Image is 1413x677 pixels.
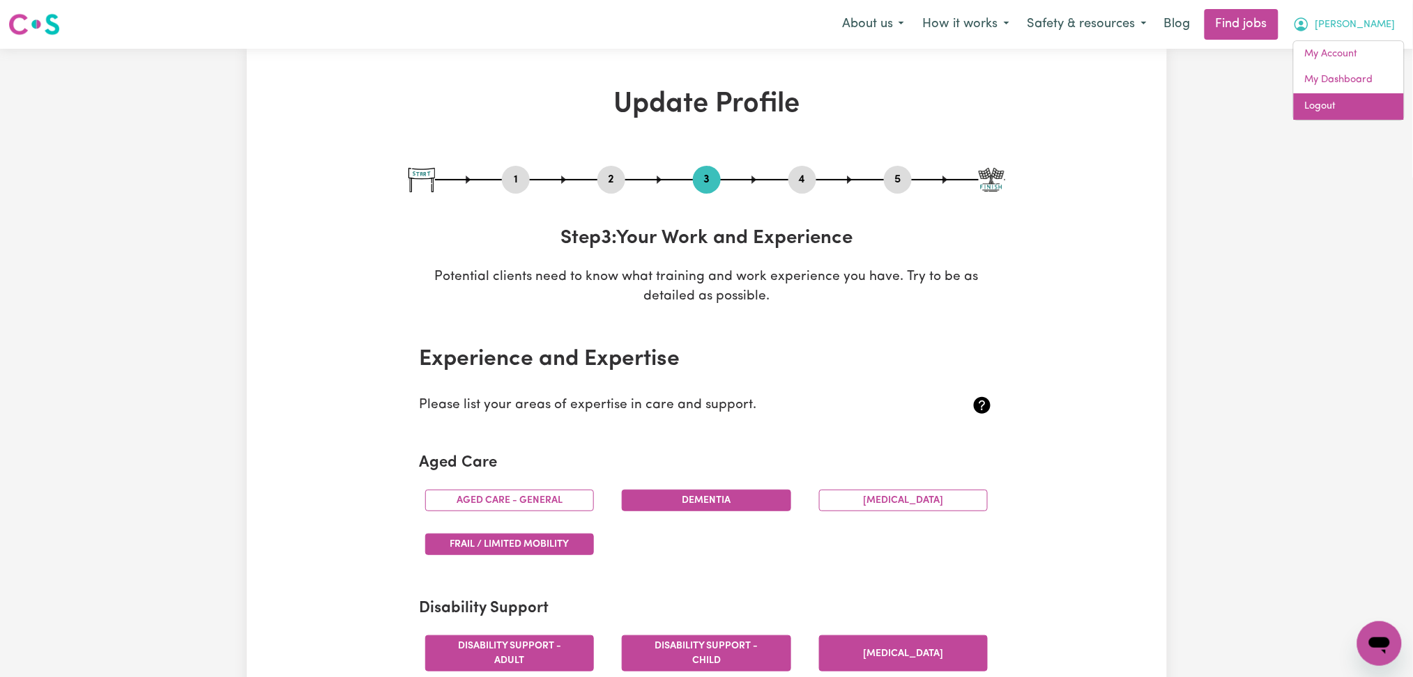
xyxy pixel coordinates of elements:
p: Please list your areas of expertise in care and support. [420,396,899,416]
button: Frail / limited mobility [425,534,595,555]
button: Aged care - General [425,490,595,511]
button: Go to step 2 [597,171,625,189]
button: About us [833,10,913,39]
a: Logout [1294,93,1404,120]
button: Disability support - Adult [425,635,595,671]
button: [MEDICAL_DATA] [819,635,988,671]
a: My Account [1294,41,1404,68]
button: Dementia [622,490,791,511]
button: Disability support - Child [622,635,791,671]
h3: Step 3 : Your Work and Experience [408,227,1005,251]
iframe: Button to launch messaging window [1357,621,1402,666]
h2: Experience and Expertise [420,346,994,373]
button: Go to step 3 [693,171,721,189]
h2: Disability Support [420,600,994,618]
button: Safety & resources [1018,10,1156,39]
p: Potential clients need to know what training and work experience you have. Try to be as detailed ... [408,267,1005,308]
h2: Aged Care [420,454,994,473]
button: How it works [913,10,1018,39]
a: Blog [1156,9,1199,40]
img: Careseekers logo [8,12,60,37]
button: Go to step 1 [502,171,530,189]
span: [PERSON_NAME] [1315,17,1396,33]
a: Find jobs [1205,9,1278,40]
button: Go to step 5 [884,171,912,189]
button: [MEDICAL_DATA] [819,490,988,511]
a: Careseekers logo [8,8,60,40]
h1: Update Profile [408,88,1005,121]
button: Go to step 4 [788,171,816,189]
button: My Account [1284,10,1405,39]
div: My Account [1293,40,1405,120]
a: My Dashboard [1294,67,1404,93]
